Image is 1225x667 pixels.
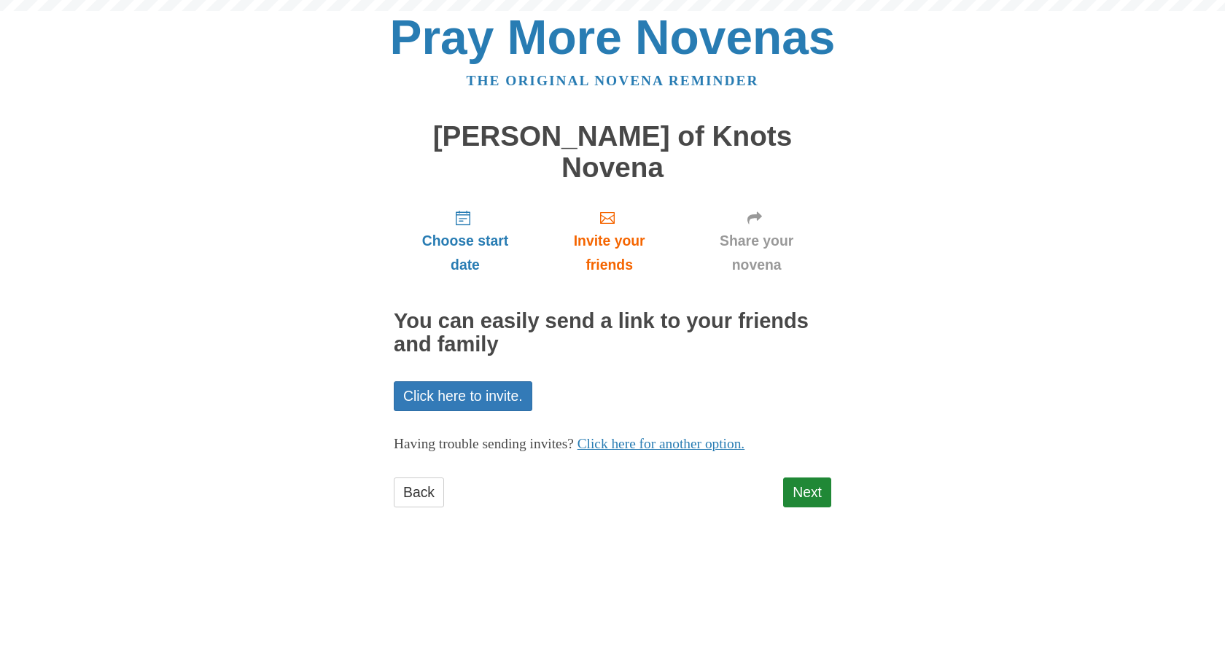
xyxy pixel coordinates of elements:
a: Click here to invite. [394,381,532,411]
h1: [PERSON_NAME] of Knots Novena [394,121,831,183]
span: Having trouble sending invites? [394,436,574,451]
a: Pray More Novenas [390,10,836,64]
span: Invite your friends [551,229,667,277]
a: Share your novena [682,198,831,284]
a: The original novena reminder [467,73,759,88]
a: Choose start date [394,198,537,284]
a: Invite your friends [537,198,682,284]
h2: You can easily send a link to your friends and family [394,310,831,356]
span: Share your novena [696,229,817,277]
a: Next [783,477,831,507]
a: Click here for another option. [577,436,745,451]
a: Back [394,477,444,507]
span: Choose start date [408,229,522,277]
